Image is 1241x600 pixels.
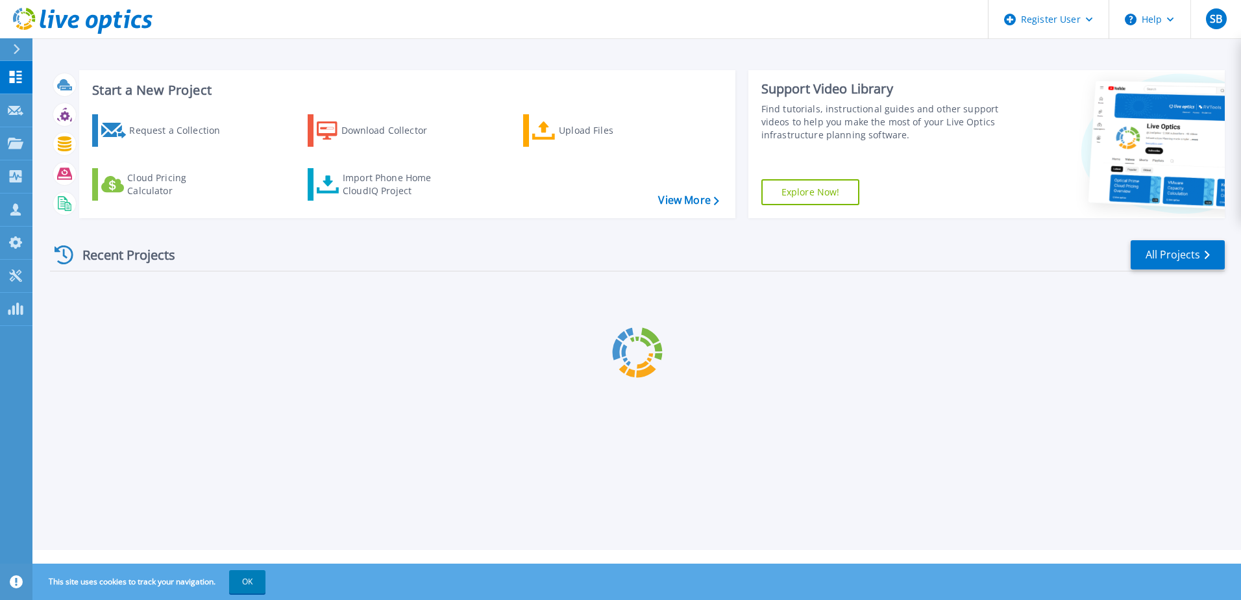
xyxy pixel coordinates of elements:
span: This site uses cookies to track your navigation. [36,570,265,594]
div: Support Video Library [761,81,1004,97]
div: Import Phone Home CloudIQ Project [343,171,444,197]
div: Cloud Pricing Calculator [127,171,231,197]
a: Request a Collection [92,114,237,147]
div: Recent Projects [50,239,193,271]
div: Find tutorials, instructional guides and other support videos to help you make the most of your L... [761,103,1004,142]
div: Download Collector [341,118,445,144]
a: Explore Now! [761,179,860,205]
a: Cloud Pricing Calculator [92,168,237,201]
a: All Projects [1131,240,1225,269]
a: Download Collector [308,114,452,147]
h3: Start a New Project [92,83,719,97]
div: Upload Files [559,118,663,144]
a: View More [658,194,719,206]
span: SB [1210,14,1222,24]
a: Upload Files [523,114,668,147]
button: OK [229,570,265,594]
div: Request a Collection [129,118,233,144]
